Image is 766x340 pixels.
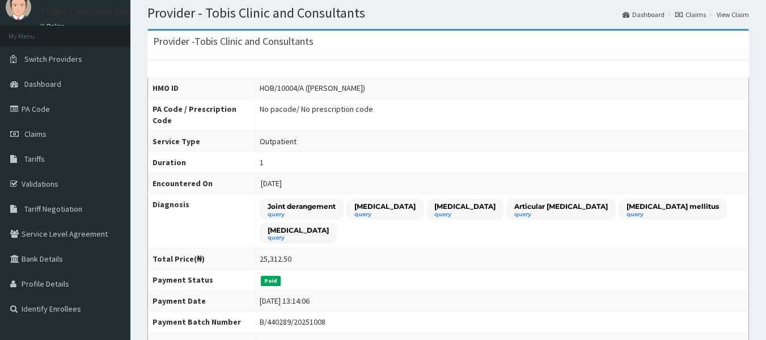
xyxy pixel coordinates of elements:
p: [MEDICAL_DATA] [268,225,329,235]
div: 1 [260,157,264,168]
small: query [354,212,416,217]
span: Paid [261,276,281,286]
div: B/440289/20251008 [260,316,325,328]
th: PA Code / Prescription Code [148,99,255,131]
span: Dashboard [24,79,61,89]
p: [MEDICAL_DATA] [434,202,496,211]
th: Payment Date [148,291,255,312]
small: query [268,212,336,217]
p: Joint derangement [268,202,336,211]
th: Service Type [148,131,255,152]
span: [DATE] [261,178,282,188]
a: Claims [675,10,706,19]
a: View Claim [717,10,749,19]
small: query [268,235,329,241]
small: query [514,212,608,217]
th: Total Price(₦) [148,249,255,270]
span: Switch Providers [24,54,82,64]
span: Claims [24,129,46,139]
div: No pacode / No prescription code [260,103,373,115]
th: HMO ID [148,78,255,99]
th: Payment Status [148,270,255,291]
p: TOBIS Clinic and Consultants [40,6,168,16]
h1: Provider - Tobis Clinic and Consultants [147,6,749,20]
p: Articular [MEDICAL_DATA] [514,202,608,211]
div: 25,312.50 [260,253,291,265]
small: query [434,212,496,217]
p: [MEDICAL_DATA] mellitus [627,202,719,211]
div: Outpatient [260,136,297,147]
th: Duration [148,152,255,173]
small: query [627,212,719,217]
p: [MEDICAL_DATA] [354,202,416,211]
a: Online [40,22,67,30]
a: Dashboard [623,10,665,19]
th: Encountered On [148,173,255,194]
div: HOB/10004/A ([PERSON_NAME]) [260,82,365,94]
th: Payment Batch Number [148,312,255,333]
h3: Provider - Tobis Clinic and Consultants [153,36,314,47]
th: Diagnosis [148,194,255,249]
span: Tariff Negotiation [24,204,82,214]
span: Tariffs [24,154,45,164]
div: [DATE] 13:14:06 [260,295,310,307]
